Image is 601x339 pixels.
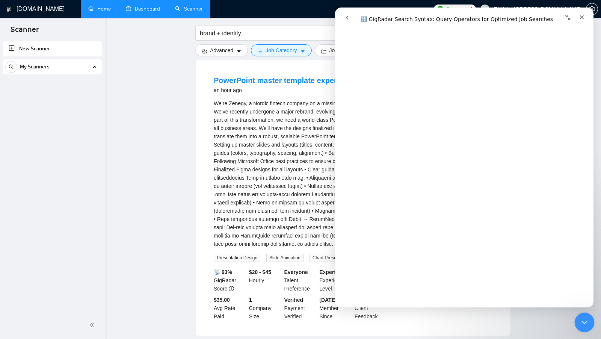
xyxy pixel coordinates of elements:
span: user [482,6,488,12]
div: Hourly [248,268,283,293]
div: an hour ago [214,86,469,95]
span: caret-down [236,48,242,54]
span: Scanner [5,24,45,40]
span: Jobs [329,46,341,54]
a: searchScanner [175,6,203,12]
button: folderJobscaret-down [315,44,355,56]
span: Advanced [210,46,233,54]
a: New Scanner [9,41,96,56]
span: setting [202,48,207,54]
iframe: Intercom live chat [575,313,595,333]
div: Experience Level [318,268,353,293]
span: folder [321,48,326,54]
input: Search Freelance Jobs... [200,29,400,38]
span: Slide Animation [266,254,304,262]
li: My Scanners [3,59,102,77]
button: barsJob Categorycaret-down [251,44,311,56]
span: My Scanners [20,59,50,74]
b: $20 - $45 [249,269,271,275]
button: search [5,61,17,73]
iframe: Intercom live chat [335,8,593,307]
span: bars [257,48,263,54]
button: settingAdvancedcaret-down [195,44,248,56]
a: PowerPoint master template expert needed (based on existing designs) [214,76,469,85]
div: Client Feedback [353,296,388,321]
div: Company Size [248,296,283,321]
b: 1 [249,297,252,303]
div: GigRadar Score [212,268,248,293]
b: [DATE] [319,297,337,303]
a: homeHome [88,6,111,12]
img: upwork-logo.png [437,6,443,12]
div: Member Since [318,296,353,321]
span: search [6,64,17,70]
span: caret-down [300,48,305,54]
a: setting [586,6,598,12]
span: setting [586,6,598,12]
span: 0 [470,5,473,13]
b: Verified [284,297,304,303]
div: We’re Zenegy, a Nordic fintech company on a mission to make finances effortless for small and med... [214,99,492,248]
span: Job Category [266,46,297,54]
div: Avg Rate Paid [212,296,248,321]
li: New Scanner [3,41,102,56]
div: Payment Verified [283,296,318,321]
img: logo [6,3,12,15]
b: $35.00 [214,297,230,303]
b: Expert [319,269,336,275]
button: setting [586,3,598,15]
b: Everyone [284,269,308,275]
span: double-left [89,321,97,329]
span: Presentation Design [214,254,260,262]
span: Chart Presentation [310,254,353,262]
span: info-circle [229,286,234,291]
b: 📡 93% [214,269,232,275]
span: Connects: [446,5,468,13]
a: dashboardDashboard [126,6,160,12]
div: Talent Preference [283,268,318,293]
